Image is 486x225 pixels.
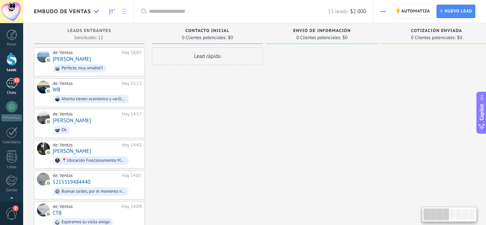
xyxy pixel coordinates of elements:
span: $0 [457,36,462,40]
div: Esperamos su visita amigo [62,220,110,225]
div: Hoy 14:57 [122,111,142,117]
div: de: Ventas [53,204,119,209]
a: 5215519484440 [53,179,90,185]
div: Hoy 18:07 [122,50,142,55]
span: Envió de Información [293,28,351,33]
span: Leads Entrantes [68,28,111,33]
div: Hoy 14:04 [122,204,142,209]
div: Ahorita tienen económico y varilla de Rinat? [62,97,126,102]
div: Uriel Nava [37,111,50,124]
div: Hoy 14:07 [122,173,142,178]
img: com.amocrm.amocrmwa.svg [46,211,51,216]
span: Automatiza [401,5,430,18]
span: Contacto Inicial [185,28,229,33]
a: [PERSON_NAME] [53,118,91,124]
span: $0 [343,36,348,40]
img: com.amocrm.amocrmwa.svg [46,89,51,93]
span: 0 Clientes potenciales: [296,36,341,40]
div: de: Ventas [53,81,119,86]
span: Solicitudes: 12 [74,36,103,40]
a: Lista [118,5,130,18]
div: Perfecto, muy amable!! [62,66,103,71]
div: 📍Ubicación Fraccionamiento Moderno, [STREET_ADDRESS][PERSON_NAME] esquina con [PERSON_NAME] y Pla... [62,158,126,163]
a: Nuevo lead [437,5,475,18]
div: de: Ventas [53,173,119,178]
div: Anna [37,50,50,63]
div: Leads Entrantes [37,28,141,34]
a: Leads [106,5,118,18]
span: 11 [14,77,20,83]
div: de: Ventas [53,142,119,148]
div: Hoy 15:12 [122,81,142,86]
div: Buenas tardes, por el momento no la manejamos [62,189,126,194]
div: 5215519484440 [37,173,50,186]
div: Jesus Martínez [37,142,50,155]
span: $2 000 [350,8,366,15]
div: de: Ventas [53,50,119,55]
span: 0 Clientes potenciales: [411,36,455,40]
div: Ok [62,128,67,133]
div: Contacto Inicial [155,28,259,34]
span: Embudo de ventas [34,8,91,15]
a: [PERSON_NAME] [53,56,91,62]
div: Panel [1,42,22,47]
a: Automatiza [393,5,433,18]
span: 0 Clientes potenciales: [182,36,226,40]
div: Chats [1,91,22,95]
div: Hoy 14:42 [122,142,142,148]
img: com.amocrm.amocrmwa.svg [46,119,51,124]
a: [PERSON_NAME] [53,148,91,154]
img: com.amocrm.amocrmwa.svg [46,181,51,186]
div: WB [37,81,50,93]
div: Correo [1,188,22,193]
span: $0 [228,36,233,40]
div: Leads [1,68,22,73]
span: Nuevo lead [444,5,472,18]
div: Lead rápido [152,47,263,65]
div: Calendario [1,140,22,145]
div: Listas [1,165,22,170]
a: WB [53,87,60,93]
div: de: Ventas [53,111,119,117]
span: 2 [13,205,19,211]
div: Envió de Información [270,28,374,34]
img: com.amocrm.amocrmwa.svg [46,150,51,155]
a: CTB [53,210,62,216]
button: Más [378,5,388,18]
img: com.amocrm.amocrmwa.svg [46,58,51,63]
div: CTB [37,204,50,216]
span: Copilot [478,104,485,120]
span: 13 leads: [328,8,348,15]
div: WhatsApp [1,114,22,121]
span: Cotización Enviada [411,28,462,33]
